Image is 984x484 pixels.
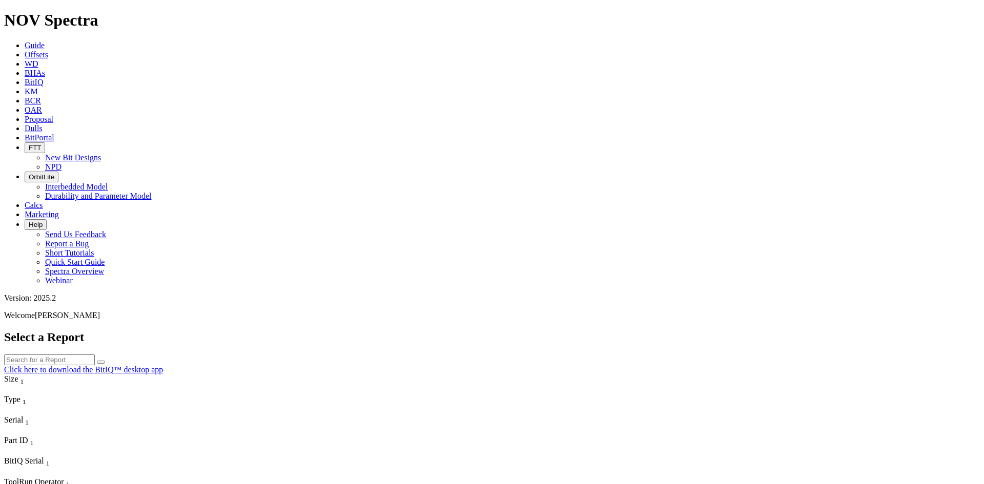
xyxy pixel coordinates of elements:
[45,153,101,162] a: New Bit Designs
[25,201,43,209] a: Calcs
[25,41,45,50] a: Guide
[25,96,41,105] a: BCR
[35,311,100,320] span: [PERSON_NAME]
[25,115,53,123] a: Proposal
[25,219,47,230] button: Help
[4,374,18,383] span: Size
[4,374,99,395] div: Sort None
[25,69,45,77] a: BHAs
[4,456,44,465] span: BitIQ Serial
[4,365,163,374] a: Click here to download the BitIQ™ desktop app
[4,468,99,477] div: Column Menu
[25,124,43,133] a: Dulls
[20,374,24,383] span: Sort None
[25,133,54,142] a: BitPortal
[4,436,28,445] span: Part ID
[25,106,42,114] a: OAR
[25,172,58,182] button: OrbitLite
[30,436,34,445] span: Sort None
[25,59,38,68] a: WD
[45,192,152,200] a: Durability and Parameter Model
[45,182,108,191] a: Interbedded Model
[4,415,99,427] div: Serial Sort None
[4,395,99,406] div: Type Sort None
[45,267,104,276] a: Spectra Overview
[25,415,29,424] span: Sort None
[25,50,48,59] a: Offsets
[29,173,54,181] span: OrbitLite
[4,456,99,468] div: BitIQ Serial Sort None
[25,210,59,219] a: Marketing
[23,395,26,404] span: Sort None
[4,11,980,30] h1: NOV Spectra
[29,144,41,152] span: FTT
[45,239,89,248] a: Report a Bug
[30,439,34,447] sub: 1
[46,456,50,465] span: Sort None
[4,311,980,320] p: Welcome
[45,162,61,171] a: NPD
[4,395,20,404] span: Type
[45,276,73,285] a: Webinar
[29,221,43,228] span: Help
[4,293,980,303] div: Version: 2025.2
[4,456,99,477] div: Sort None
[25,87,38,96] a: KM
[4,415,99,436] div: Sort None
[4,354,95,365] input: Search for a Report
[4,395,99,415] div: Sort None
[4,436,99,447] div: Part ID Sort None
[25,418,29,426] sub: 1
[4,415,23,424] span: Serial
[4,374,99,386] div: Size Sort None
[4,447,99,456] div: Column Menu
[23,398,26,406] sub: 1
[4,427,99,436] div: Column Menu
[4,436,99,456] div: Sort None
[4,386,99,395] div: Column Menu
[4,406,99,415] div: Column Menu
[46,460,50,468] sub: 1
[4,330,980,344] h2: Select a Report
[45,230,106,239] a: Send Us Feedback
[20,377,24,385] sub: 1
[45,248,94,257] a: Short Tutorials
[25,78,43,87] a: BitIQ
[25,142,45,153] button: FTT
[45,258,105,266] a: Quick Start Guide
